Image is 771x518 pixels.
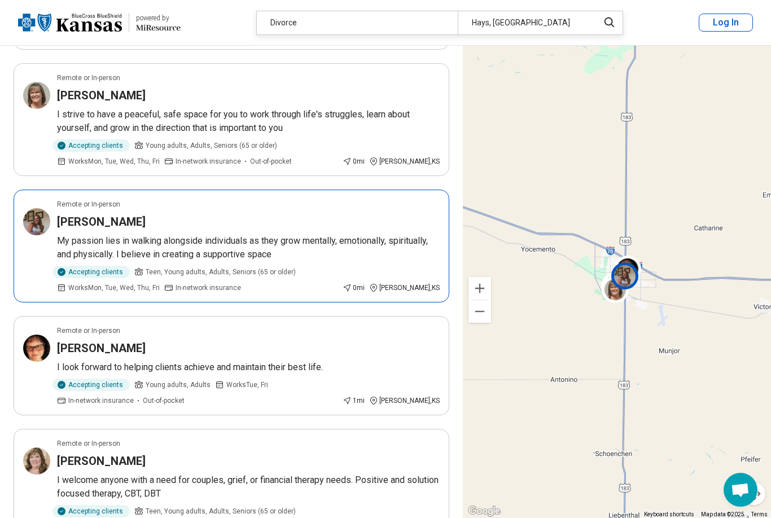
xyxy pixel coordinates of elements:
[57,108,440,135] p: I strive to have a peaceful, safe space for you to work through life's struggles, learn about you...
[57,87,146,103] h3: [PERSON_NAME]
[458,11,592,34] div: Hays, [GEOGRAPHIC_DATA]
[343,156,365,166] div: 0 mi
[52,139,130,152] div: Accepting clients
[751,511,768,517] a: Terms (opens in new tab)
[57,234,440,261] p: My passion lies in walking alongside individuals as they grow mentally, emotionally, spiritually,...
[146,267,296,277] span: Teen, Young adults, Adults, Seniors (65 or older)
[257,11,458,34] div: Divorce
[176,156,241,166] span: In-network insurance
[146,141,277,151] span: Young adults, Adults, Seniors (65 or older)
[57,199,120,209] p: Remote or In-person
[146,380,211,390] span: Young adults, Adults
[226,380,268,390] span: Works Tue, Fri
[369,396,440,406] div: [PERSON_NAME] , KS
[343,283,365,293] div: 0 mi
[18,9,122,36] img: Blue Cross Blue Shield Kansas
[57,73,120,83] p: Remote or In-person
[68,396,134,406] span: In-network insurance
[343,396,365,406] div: 1 mi
[176,283,241,293] span: In-network insurance
[57,340,146,356] h3: [PERSON_NAME]
[57,214,146,230] h3: [PERSON_NAME]
[146,506,296,516] span: Teen, Young adults, Adults, Seniors (65 or older)
[68,283,160,293] span: Works Mon, Tue, Wed, Thu, Fri
[57,326,120,336] p: Remote or In-person
[57,361,440,374] p: I look forward to helping clients achieve and maintain their best life.
[57,453,146,469] h3: [PERSON_NAME]
[369,156,440,166] div: [PERSON_NAME] , KS
[52,505,130,517] div: Accepting clients
[52,266,130,278] div: Accepting clients
[250,156,292,166] span: Out-of-pocket
[18,9,181,36] a: Blue Cross Blue Shield Kansaspowered by
[68,156,160,166] span: Works Mon, Tue, Wed, Thu, Fri
[699,14,753,32] button: Log In
[57,473,440,501] p: I welcome anyone with a need for couples, grief, or financial therapy needs. Positive and solutio...
[468,277,491,300] button: Zoom in
[57,438,120,449] p: Remote or In-person
[143,396,185,406] span: Out-of-pocket
[724,473,757,507] div: Open chat
[701,511,744,517] span: Map data ©2025
[136,13,181,23] div: powered by
[369,283,440,293] div: [PERSON_NAME] , KS
[468,300,491,323] button: Zoom out
[52,379,130,391] div: Accepting clients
